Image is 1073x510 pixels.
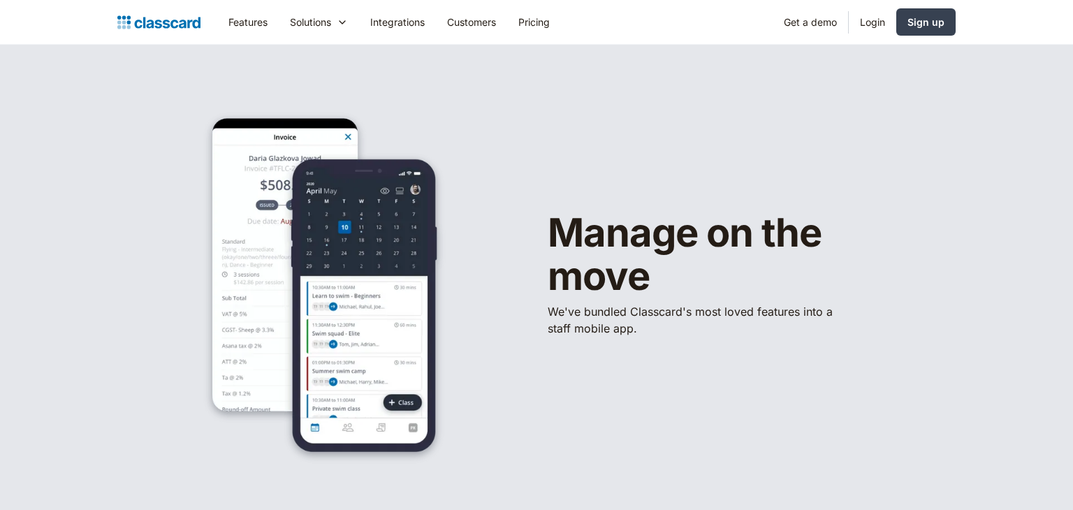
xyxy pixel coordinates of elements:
a: home [117,13,200,32]
a: Pricing [507,6,561,38]
a: Integrations [359,6,436,38]
h1: Manage on the move [548,212,911,298]
p: We've bundled ​Classcard's most loved features into a staff mobile app. [548,303,841,337]
a: Login [849,6,896,38]
a: Get a demo [773,6,848,38]
div: Solutions [279,6,359,38]
a: Customers [436,6,507,38]
div: Solutions [290,15,331,29]
a: Features [217,6,279,38]
a: Sign up [896,8,956,36]
div: Sign up [907,15,944,29]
